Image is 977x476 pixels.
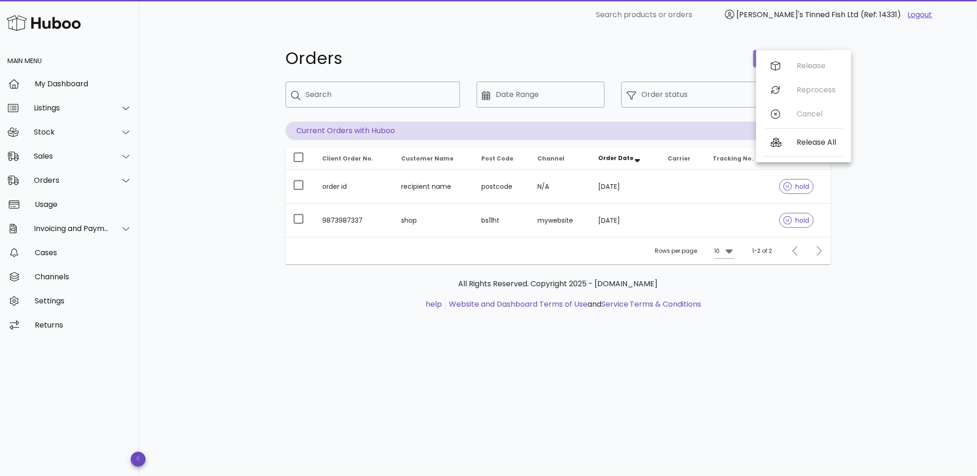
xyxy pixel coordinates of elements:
td: [DATE] [591,170,661,204]
td: postcode [474,170,530,204]
div: Channels [35,272,132,281]
div: 10 [715,247,720,255]
td: shop [394,204,474,237]
th: Customer Name [394,148,474,170]
div: Rows per page: [655,238,735,264]
a: help [426,299,442,309]
div: Listings [34,103,109,112]
span: Post Code [482,154,514,162]
div: 10Rows per page: [715,244,735,258]
th: Order Date: Sorted descending. Activate to remove sorting. [591,148,661,170]
div: Orders [34,176,109,185]
a: Service Terms & Conditions [601,299,702,309]
a: Logout [908,9,932,20]
span: hold [784,183,810,190]
div: Settings [35,296,132,305]
div: Usage [35,200,132,209]
div: Sales [34,152,109,161]
div: 1-2 of 2 [753,247,773,255]
td: bs11ht [474,204,530,237]
span: Tracking No. [713,154,754,162]
p: All Rights Reserved. Copyright 2025 - [DOMAIN_NAME] [293,278,824,289]
th: Carrier [661,148,706,170]
div: Invoicing and Payments [34,224,109,233]
td: recipient name [394,170,474,204]
span: Carrier [668,154,691,162]
a: Website and Dashboard Terms of Use [449,299,587,309]
div: Cases [35,248,132,257]
span: hold [784,217,810,224]
h1: Orders [286,50,743,67]
li: and [446,299,702,310]
span: Channel [538,154,565,162]
p: Current Orders with Huboo [286,122,831,140]
span: [PERSON_NAME]'s Tinned Fish Ltd [737,9,859,20]
td: [DATE] [591,204,661,237]
td: order id [315,170,394,204]
div: My Dashboard [35,79,132,88]
th: Tracking No. [706,148,773,170]
div: Returns [35,321,132,329]
td: mywebsite [530,204,591,237]
span: Order Date [598,154,633,162]
th: Post Code [474,148,530,170]
span: (Ref: 14331) [861,9,901,20]
img: Huboo Logo [6,13,81,33]
td: N/A [530,170,591,204]
th: Client Order No. [315,148,394,170]
button: order actions [754,50,830,67]
span: Client Order No. [323,154,374,162]
div: Stock [34,128,109,136]
th: Channel [530,148,591,170]
td: 9873987337 [315,204,394,237]
div: Release All [797,138,837,147]
span: Customer Name [401,154,453,162]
